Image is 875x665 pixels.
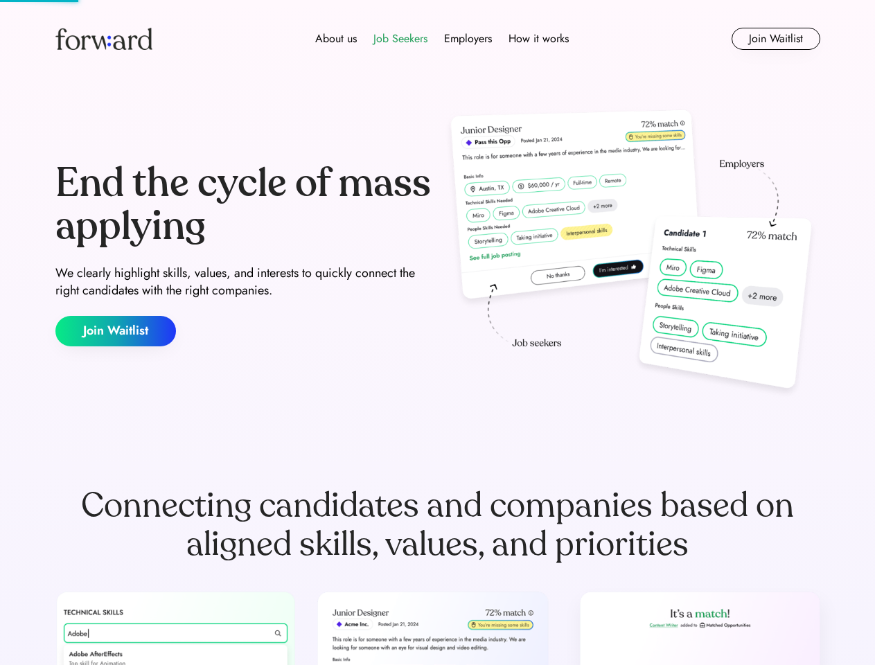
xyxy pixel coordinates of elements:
[55,265,432,299] div: We clearly highlight skills, values, and interests to quickly connect the right candidates with t...
[55,28,152,50] img: Forward logo
[55,486,820,564] div: Connecting candidates and companies based on aligned skills, values, and priorities
[444,30,492,47] div: Employers
[315,30,357,47] div: About us
[55,162,432,247] div: End the cycle of mass applying
[55,316,176,346] button: Join Waitlist
[732,28,820,50] button: Join Waitlist
[373,30,427,47] div: Job Seekers
[509,30,569,47] div: How it works
[443,105,820,403] img: hero-image.png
